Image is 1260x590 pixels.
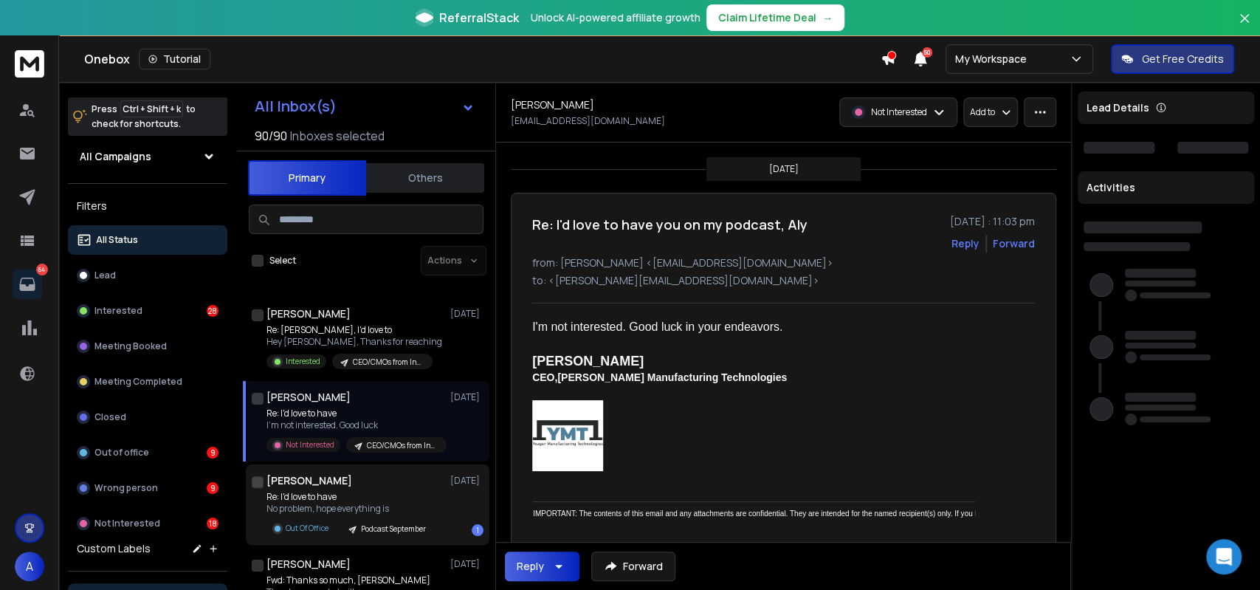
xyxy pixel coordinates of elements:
button: Out of office9 [68,438,227,467]
p: [DATE] [769,163,799,175]
span: ReferralStack [439,9,519,27]
button: All Inbox(s) [243,92,486,121]
img: AIorK4ya7y5sdQl3BfBsKsvYvgruy_i7Epw1KPpQTfXboT3Ph8qEdLWOZcG7HBRlEGAQtwKBsyVPmUQ [532,400,603,471]
div: Onebox [84,49,881,69]
p: Out of office [94,447,149,459]
span: 90 / 90 [255,127,287,145]
h3: Inboxes selected [290,127,385,145]
div: 9 [207,482,218,494]
p: Fwd: Thanks so much, [PERSON_NAME] [266,574,431,586]
button: Reply [505,552,579,581]
span: CEO, [532,371,557,383]
p: Lead Details [1087,100,1149,115]
p: [DATE] [450,391,483,403]
p: Press to check for shortcuts. [92,102,196,131]
p: Add to [970,106,995,118]
button: Interested28 [68,296,227,326]
p: Interested [286,356,320,367]
h1: [PERSON_NAME] [266,557,351,572]
p: Re: I'd love to have [266,408,444,419]
button: Get Free Credits [1111,44,1234,74]
p: to: <[PERSON_NAME][EMAIL_ADDRESS][DOMAIN_NAME]> [532,273,1035,288]
button: Close banner [1235,9,1254,44]
p: Podcast September [361,524,426,535]
p: Out Of Office [286,523,328,534]
span: 50 [922,47,932,58]
button: Reply [951,236,980,251]
div: Reply [517,559,544,574]
p: Get Free Credits [1142,52,1224,66]
p: from: [PERSON_NAME] <[EMAIL_ADDRESS][DOMAIN_NAME]> [532,255,1035,270]
p: [DATE] [450,475,483,487]
span: → [822,10,833,25]
span: [PERSON_NAME] Manufacturing Technologies [557,371,787,383]
p: Lead [94,270,116,281]
div: 18 [207,518,218,529]
p: I'm not interested. Good luck [266,419,444,431]
button: Claim Lifetime Deal→ [706,4,844,31]
p: [DATE] [450,308,483,320]
button: All Campaigns [68,142,227,171]
p: Not Interested [94,518,160,529]
button: Forward [591,552,675,581]
div: 9 [207,447,218,459]
button: Primary [248,160,366,196]
p: Closed [94,411,126,423]
p: My Workspace [955,52,1033,66]
p: Meeting Completed [94,376,182,388]
h1: All Inbox(s) [255,99,337,114]
button: Closed [68,402,227,432]
button: Meeting Booked [68,332,227,361]
div: 1 [472,524,483,536]
button: A [15,552,44,581]
button: All Status [68,225,227,255]
h3: Custom Labels [77,541,151,556]
button: Meeting Completed [68,367,227,397]
h1: Re: I'd love to have you on my podcast, Aly [532,214,808,235]
p: No problem, hope everything is [266,503,435,515]
button: Wrong person9 [68,473,227,503]
p: CEO/CMOs from Industries [367,440,438,451]
p: Not Interested [286,439,334,450]
p: [DATE] [450,558,483,570]
span: Ctrl + Shift + k [120,100,183,117]
p: Interested [94,305,142,317]
h1: [PERSON_NAME] [266,473,352,488]
button: Tutorial [139,49,210,69]
label: Select [269,255,296,267]
h1: All Campaigns [80,149,151,164]
h1: [PERSON_NAME] [266,390,351,405]
a: 64 [13,270,42,299]
div: Activities [1078,171,1254,204]
div: Open Intercom Messenger [1206,539,1242,574]
p: 64 [36,264,48,275]
p: Meeting Booked [94,340,167,352]
p: All Status [96,234,138,246]
p: Not Interested [871,106,927,118]
div: I'm not interested. Good luck in your endeavors. [532,318,963,336]
button: Not Interested18 [68,509,227,538]
h1: [PERSON_NAME] [511,97,594,112]
p: Hey [PERSON_NAME], Thanks for reaching [266,336,442,348]
span: [PERSON_NAME] [532,354,644,368]
p: Re: [PERSON_NAME], I'd love to [266,324,442,336]
p: Wrong person [94,482,158,494]
h1: [PERSON_NAME] [266,306,351,321]
div: 28 [207,305,218,317]
p: [EMAIL_ADDRESS][DOMAIN_NAME] [511,115,665,127]
button: Others [366,162,484,194]
p: [DATE] : 11:03 pm [950,214,1035,229]
h3: Filters [68,196,227,216]
p: CEO/CMOs from Industries [353,357,424,368]
button: Lead [68,261,227,290]
p: Re: I'd love to have [266,491,435,503]
div: Forward [993,236,1035,251]
p: Unlock AI-powered affiliate growth [531,10,700,25]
